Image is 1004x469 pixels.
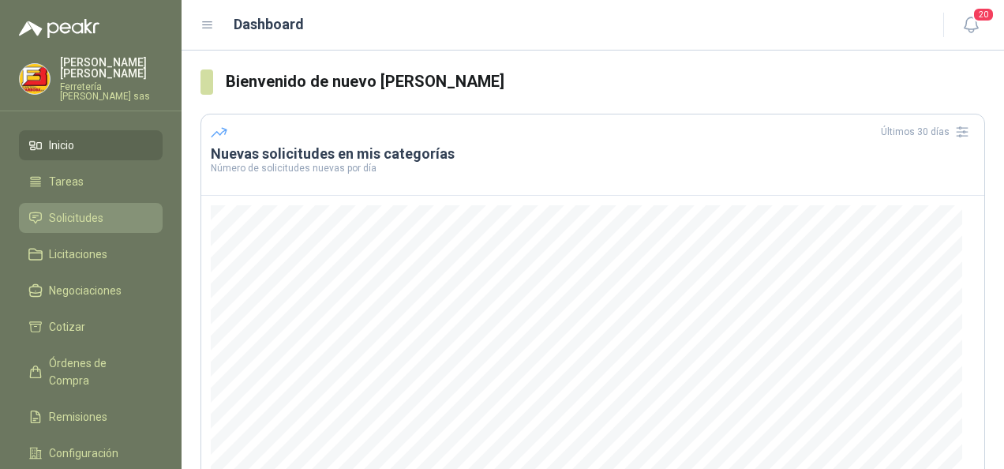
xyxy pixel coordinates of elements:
[49,246,107,263] span: Licitaciones
[49,445,118,462] span: Configuración
[19,276,163,306] a: Negociaciones
[60,57,163,79] p: [PERSON_NAME] [PERSON_NAME]
[49,137,74,154] span: Inicio
[49,408,107,426] span: Remisiones
[49,173,84,190] span: Tareas
[49,209,103,227] span: Solicitudes
[234,13,304,36] h1: Dashboard
[211,144,975,163] h3: Nuevas solicitudes en mis categorías
[19,19,99,38] img: Logo peakr
[19,130,163,160] a: Inicio
[972,7,995,22] span: 20
[60,82,163,101] p: Ferretería [PERSON_NAME] sas
[19,348,163,396] a: Órdenes de Compra
[19,312,163,342] a: Cotizar
[19,239,163,269] a: Licitaciones
[19,438,163,468] a: Configuración
[226,69,986,94] h3: Bienvenido de nuevo [PERSON_NAME]
[19,167,163,197] a: Tareas
[19,203,163,233] a: Solicitudes
[211,163,975,173] p: Número de solicitudes nuevas por día
[20,64,50,94] img: Company Logo
[49,282,122,299] span: Negociaciones
[49,318,85,336] span: Cotizar
[957,11,985,39] button: 20
[19,402,163,432] a: Remisiones
[881,119,975,144] div: Últimos 30 días
[49,355,148,389] span: Órdenes de Compra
